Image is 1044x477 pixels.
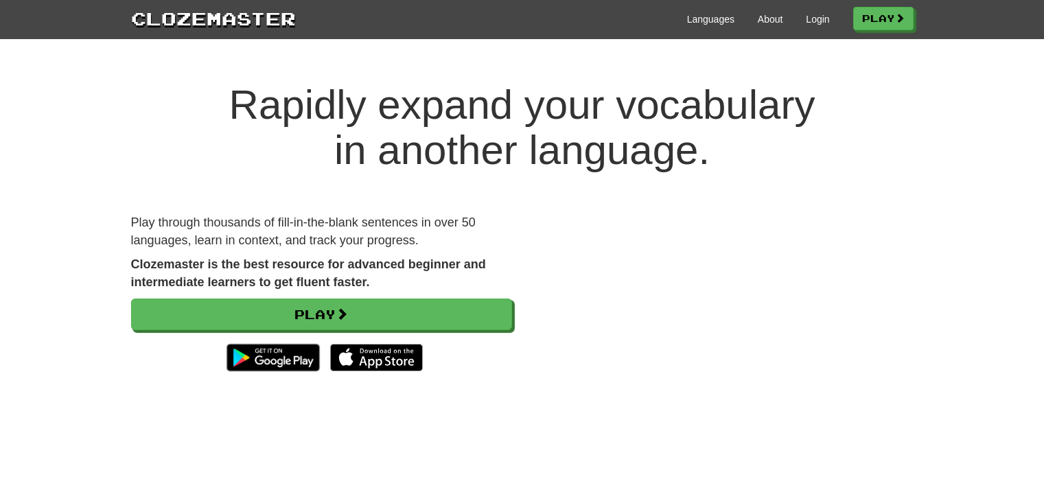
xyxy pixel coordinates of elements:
[220,337,326,378] img: Get it on Google Play
[131,299,512,330] a: Play
[806,12,829,26] a: Login
[687,12,734,26] a: Languages
[330,344,423,371] img: Download_on_the_App_Store_Badge_US-UK_135x40-25178aeef6eb6b83b96f5f2d004eda3bffbb37122de64afbaef7...
[131,257,486,289] strong: Clozemaster is the best resource for advanced beginner and intermediate learners to get fluent fa...
[131,5,296,31] a: Clozemaster
[131,214,512,249] p: Play through thousands of fill-in-the-blank sentences in over 50 languages, learn in context, and...
[758,12,783,26] a: About
[853,7,914,30] a: Play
